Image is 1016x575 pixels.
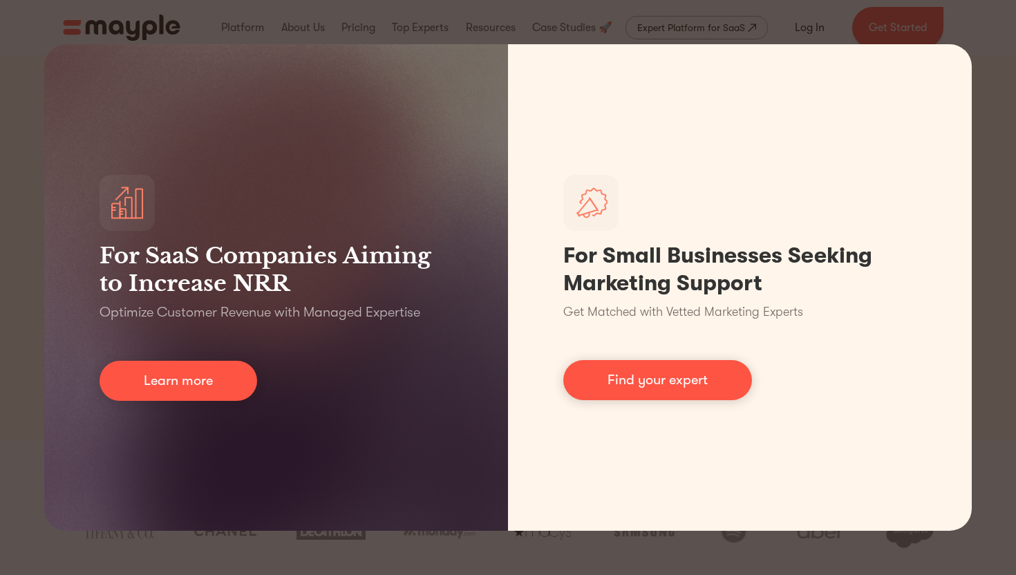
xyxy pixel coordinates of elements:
p: Optimize Customer Revenue with Managed Expertise [100,303,420,322]
p: Get Matched with Vetted Marketing Experts [563,303,803,321]
h1: For Small Businesses Seeking Marketing Support [563,242,916,297]
a: Learn more [100,361,257,401]
h3: For SaaS Companies Aiming to Increase NRR [100,242,453,297]
a: Find your expert [563,360,752,400]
